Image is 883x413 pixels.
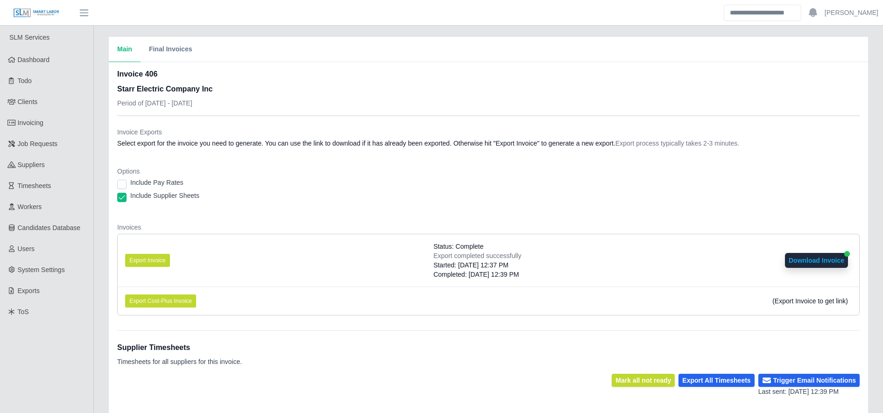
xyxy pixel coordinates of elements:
[130,191,199,200] label: Include Supplier Sheets
[615,140,739,147] span: Export process typically takes 2-3 minutes.
[785,253,848,268] button: Download Invoice
[117,84,213,95] h3: Starr Electric Company Inc
[433,270,521,279] div: Completed: [DATE] 12:39 PM
[758,387,860,397] div: Last sent: [DATE] 12:39 PM
[18,308,29,315] span: ToS
[18,77,32,84] span: Todo
[678,374,754,387] button: Export All Timesheets
[433,260,521,270] div: Started: [DATE] 12:37 PM
[18,98,38,105] span: Clients
[117,69,213,80] h2: Invoice 406
[758,374,860,387] button: Trigger Email Notifications
[117,98,213,108] p: Period of [DATE] - [DATE]
[18,266,65,273] span: System Settings
[18,140,58,147] span: Job Requests
[433,242,483,251] span: Status: Complete
[433,251,521,260] div: Export completed successfully
[724,5,801,21] input: Search
[117,167,860,176] dt: Options
[18,161,45,168] span: Suppliers
[18,287,40,294] span: Exports
[117,127,860,137] dt: Invoice Exports
[130,178,184,187] label: Include Pay Rates
[18,182,51,189] span: Timesheets
[125,294,196,308] button: Export Cost-Plus Invoice
[18,203,42,210] span: Workers
[117,139,860,148] dd: Select export for the invoice you need to generate. You can use the link to download if it has al...
[109,37,141,62] button: Main
[825,8,878,18] a: [PERSON_NAME]
[18,245,35,252] span: Users
[18,56,50,63] span: Dashboard
[125,254,170,267] button: Export Invoice
[117,342,242,353] h1: Supplier Timesheets
[612,374,675,387] button: Mark all not ready
[117,357,242,366] p: Timesheets for all suppliers for this invoice.
[141,37,201,62] button: Final Invoices
[18,119,43,126] span: Invoicing
[9,34,49,41] span: SLM Services
[785,257,848,264] a: Download Invoice
[18,224,81,231] span: Candidates Database
[117,223,860,232] dt: Invoices
[772,297,848,305] span: (Export Invoice to get link)
[13,8,60,18] img: SLM Logo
